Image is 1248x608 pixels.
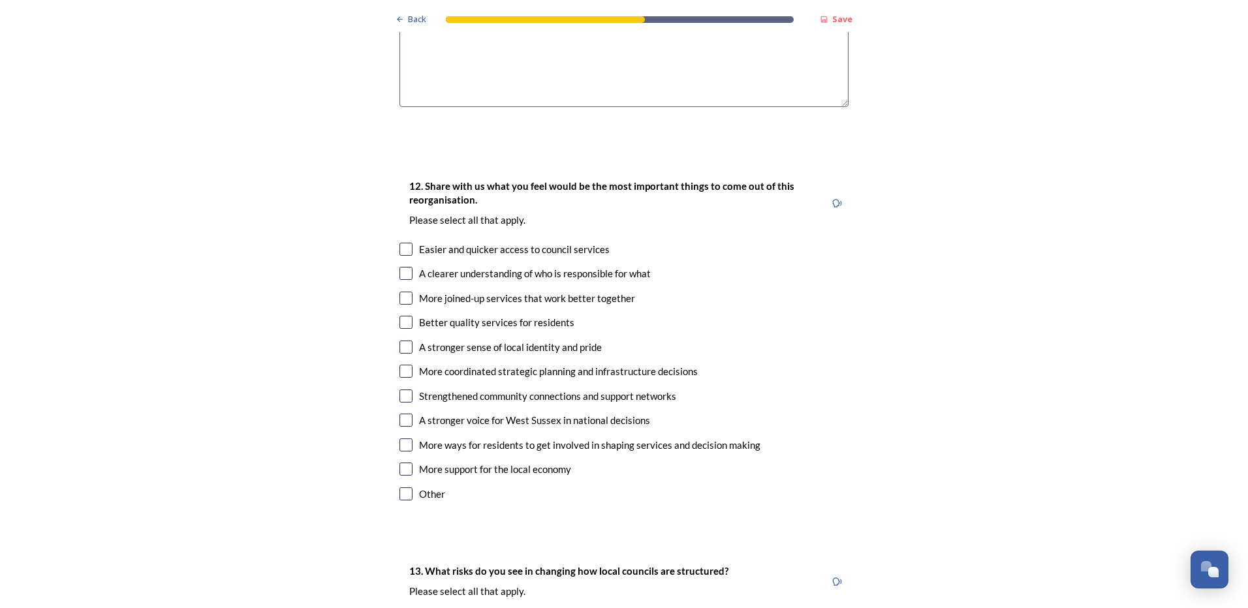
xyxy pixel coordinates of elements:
div: A clearer understanding of who is responsible for what [419,266,651,281]
div: More joined-up services that work better together [419,291,635,306]
strong: 12. Share with us what you feel would be the most important things to come out of this reorganisa... [409,180,796,205]
div: A stronger sense of local identity and pride [419,340,602,355]
button: Open Chat [1191,551,1228,588]
div: More ways for residents to get involved in shaping services and decision making [419,438,760,453]
div: Easier and quicker access to council services [419,242,610,257]
div: More support for the local economy [419,462,571,477]
div: Better quality services for residents [419,315,574,330]
strong: 13. What risks do you see in changing how local councils are structured? [409,565,728,577]
div: Strengthened community connections and support networks [419,389,676,404]
div: More coordinated strategic planning and infrastructure decisions [419,364,698,379]
p: Please select all that apply. [409,585,728,598]
p: Please select all that apply. [409,213,815,227]
div: Other [419,487,445,502]
span: Back [408,13,426,25]
strong: Save [832,13,852,25]
div: A stronger voice for West Sussex in national decisions [419,413,650,428]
